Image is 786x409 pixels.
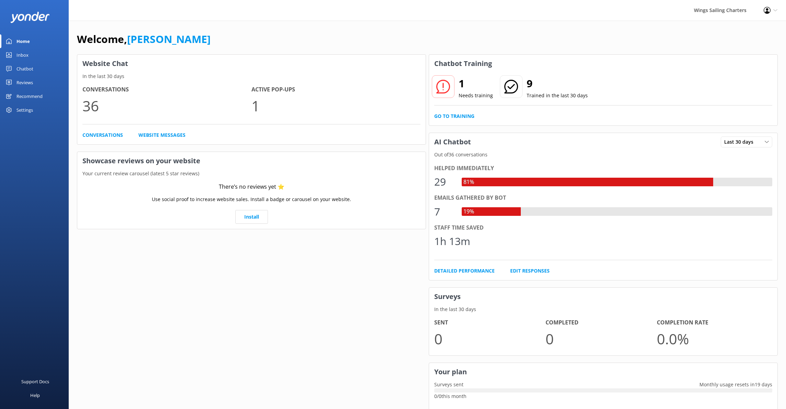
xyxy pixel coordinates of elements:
[429,151,777,158] p: Out of 36 conversations
[77,170,426,177] p: Your current review carousel (latest 5 star reviews)
[30,388,40,402] div: Help
[459,75,493,92] h2: 1
[10,12,50,23] img: yonder-white-logo.png
[219,183,284,191] div: There’s no reviews yet ⭐
[152,196,351,203] p: Use social proof to increase website sales. Install a badge or carousel on your website.
[21,375,49,388] div: Support Docs
[82,85,251,94] h4: Conversations
[77,55,426,73] h3: Website Chat
[429,55,497,73] h3: Chatbot Training
[527,92,588,99] p: Trained in the last 30 days
[434,164,772,173] div: Helped immediately
[434,233,470,250] div: 1h 13m
[510,267,550,275] a: Edit Responses
[77,73,426,80] p: In the last 30 days
[429,363,777,381] h3: Your plan
[429,133,476,151] h3: AI Chatbot
[16,62,33,76] div: Chatbot
[429,381,469,388] p: Surveys sent
[251,85,420,94] h4: Active Pop-ups
[138,131,186,139] a: Website Messages
[434,223,772,232] div: Staff time saved
[429,288,777,306] h3: Surveys
[434,393,772,400] p: 0 / 0 this month
[434,203,455,220] div: 7
[462,178,476,187] div: 81%
[82,94,251,117] p: 36
[527,75,588,92] h2: 9
[16,48,29,62] div: Inbox
[77,31,211,47] h1: Welcome,
[462,207,476,216] div: 19%
[429,306,777,313] p: In the last 30 days
[77,152,426,170] h3: Showcase reviews on your website
[16,34,30,48] div: Home
[657,327,768,350] p: 0.0 %
[16,103,33,117] div: Settings
[434,327,546,350] p: 0
[235,210,268,224] a: Install
[724,138,757,146] span: Last 30 days
[82,131,123,139] a: Conversations
[16,76,33,89] div: Reviews
[16,89,43,103] div: Recommend
[546,318,657,327] h4: Completed
[434,112,474,120] a: Go to Training
[434,194,772,202] div: Emails gathered by bot
[434,174,455,190] div: 29
[459,92,493,99] p: Needs training
[127,32,211,46] a: [PERSON_NAME]
[434,318,546,327] h4: Sent
[434,267,495,275] a: Detailed Performance
[251,94,420,117] p: 1
[546,327,657,350] p: 0
[694,381,777,388] p: Monthly usage resets in 19 days
[657,318,768,327] h4: Completion Rate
